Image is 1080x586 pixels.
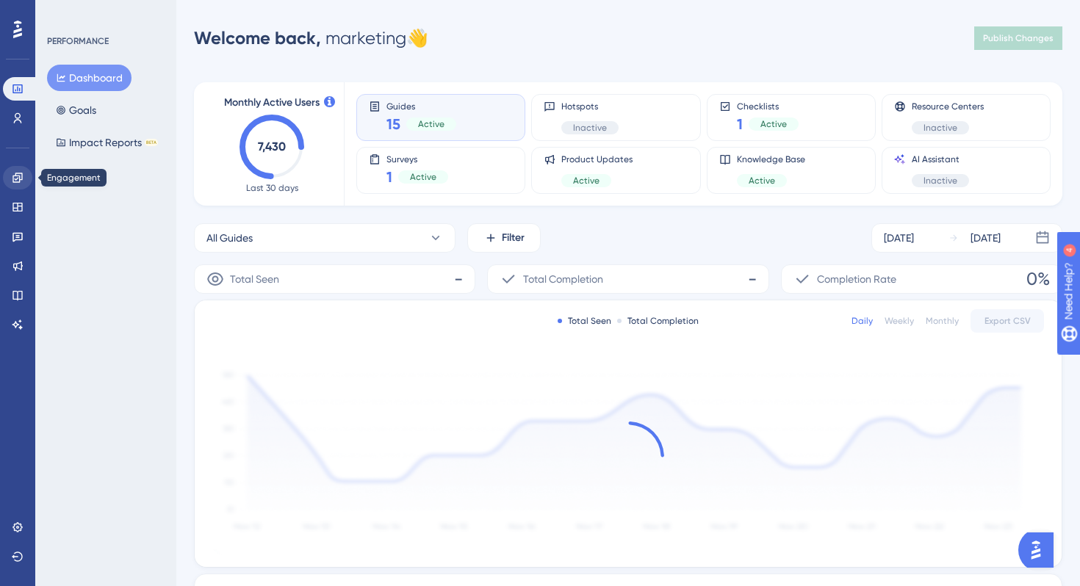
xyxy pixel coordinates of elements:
span: AI Assistant [912,153,969,165]
span: - [748,267,757,291]
button: All Guides [194,223,456,253]
button: Dashboard [47,65,132,91]
div: Total Completion [617,315,699,327]
span: Active [418,118,444,130]
span: Publish Changes [983,32,1054,44]
div: Monthly [926,315,959,327]
span: Active [573,175,600,187]
span: Inactive [924,175,957,187]
div: 4 [102,7,107,19]
span: Welcome back, [194,27,321,48]
div: [DATE] [884,229,914,247]
button: Goals [47,97,105,123]
span: Total Completion [523,270,603,288]
button: Publish Changes [974,26,1062,50]
div: [DATE] [971,229,1001,247]
div: Weekly [885,315,914,327]
div: Total Seen [558,315,611,327]
span: 1 [737,114,743,134]
span: 0% [1026,267,1050,291]
span: 1 [386,167,392,187]
span: Last 30 days [246,182,298,194]
div: Daily [852,315,873,327]
span: Active [760,118,787,130]
span: Completion Rate [817,270,896,288]
span: Inactive [573,122,607,134]
span: Monthly Active Users [224,94,320,112]
span: Filter [502,229,525,247]
text: 7,430 [258,140,286,153]
span: All Guides [206,229,253,247]
iframe: UserGuiding AI Assistant Launcher [1018,528,1062,572]
span: - [454,267,463,291]
span: Export CSV [984,315,1031,327]
button: Filter [467,223,541,253]
span: Checklists [737,101,799,111]
span: Hotspots [561,101,619,112]
button: Export CSV [971,309,1044,333]
div: PERFORMANCE [47,35,109,47]
button: Impact ReportsBETA [47,129,167,156]
span: Guides [386,101,456,111]
span: Resource Centers [912,101,984,112]
span: Active [410,171,436,183]
span: Active [749,175,775,187]
span: Inactive [924,122,957,134]
span: Product Updates [561,153,633,165]
span: 15 [386,114,400,134]
span: Knowledge Base [737,153,805,165]
div: marketing 👋 [194,26,428,50]
span: Total Seen [230,270,279,288]
span: Surveys [386,153,448,164]
div: BETA [145,139,158,146]
span: Need Help? [35,4,92,21]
